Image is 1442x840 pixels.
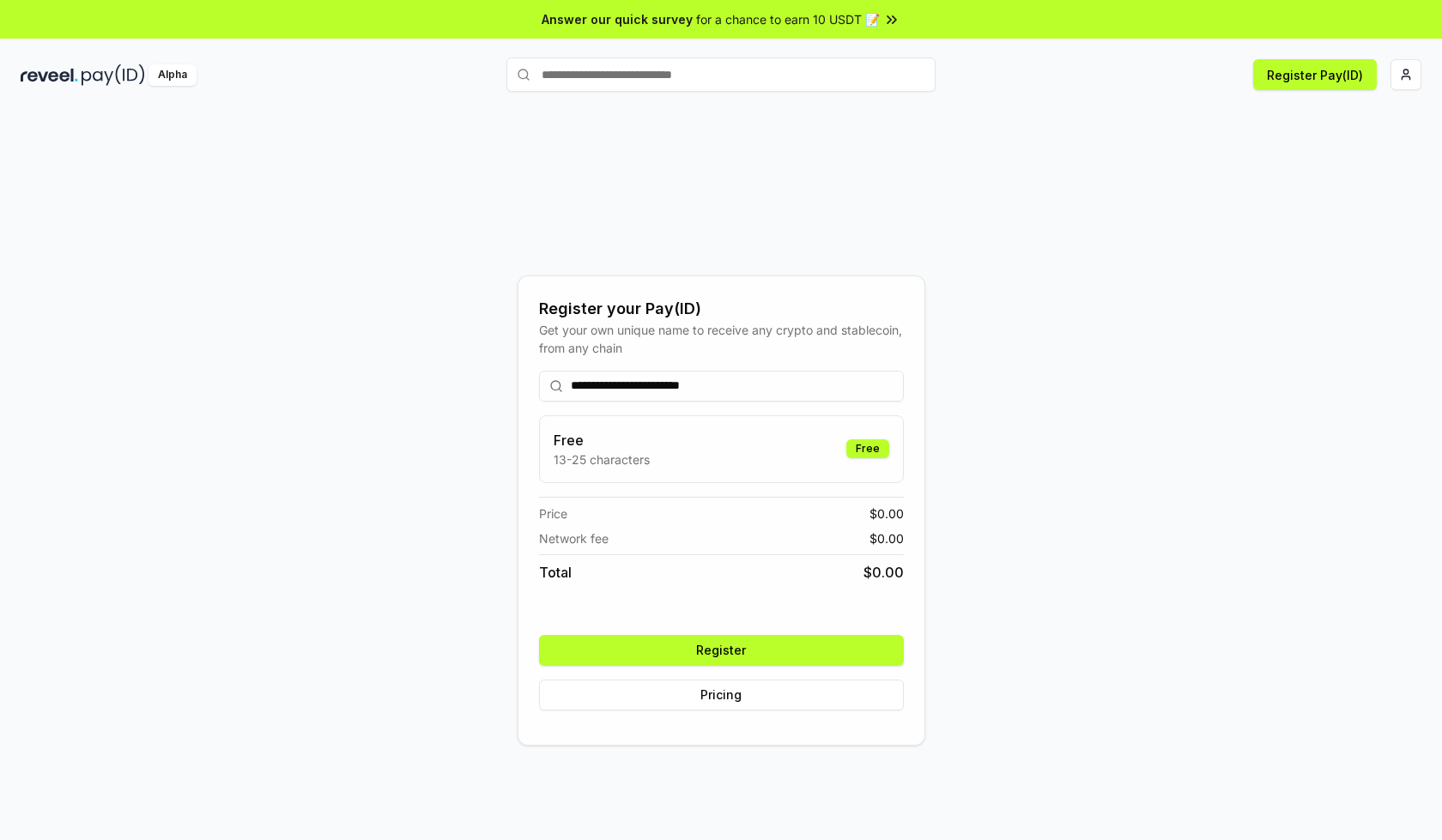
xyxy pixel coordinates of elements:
div: Free [846,439,889,458]
span: $ 0.00 [869,505,904,523]
button: Pricing [539,680,904,710]
button: Register [539,635,904,666]
img: pay_id [82,64,145,86]
span: Network fee [539,529,609,547]
span: for a chance to earn 10 USDT 📝 [696,10,880,28]
span: $ 0.00 [869,529,904,547]
p: 13-25 characters [554,450,650,468]
span: Answer our quick survey [542,10,693,28]
div: Get your own unique name to receive any crypto and stablecoin, from any chain [539,321,904,357]
button: Register Pay(ID) [1253,59,1377,90]
span: Price [539,505,567,523]
div: Alpha [148,64,197,86]
h3: Free [554,430,650,450]
span: $ 0.00 [863,562,904,583]
img: reveel_dark [21,64,78,86]
span: Total [539,562,572,583]
div: Register your Pay(ID) [539,297,904,321]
